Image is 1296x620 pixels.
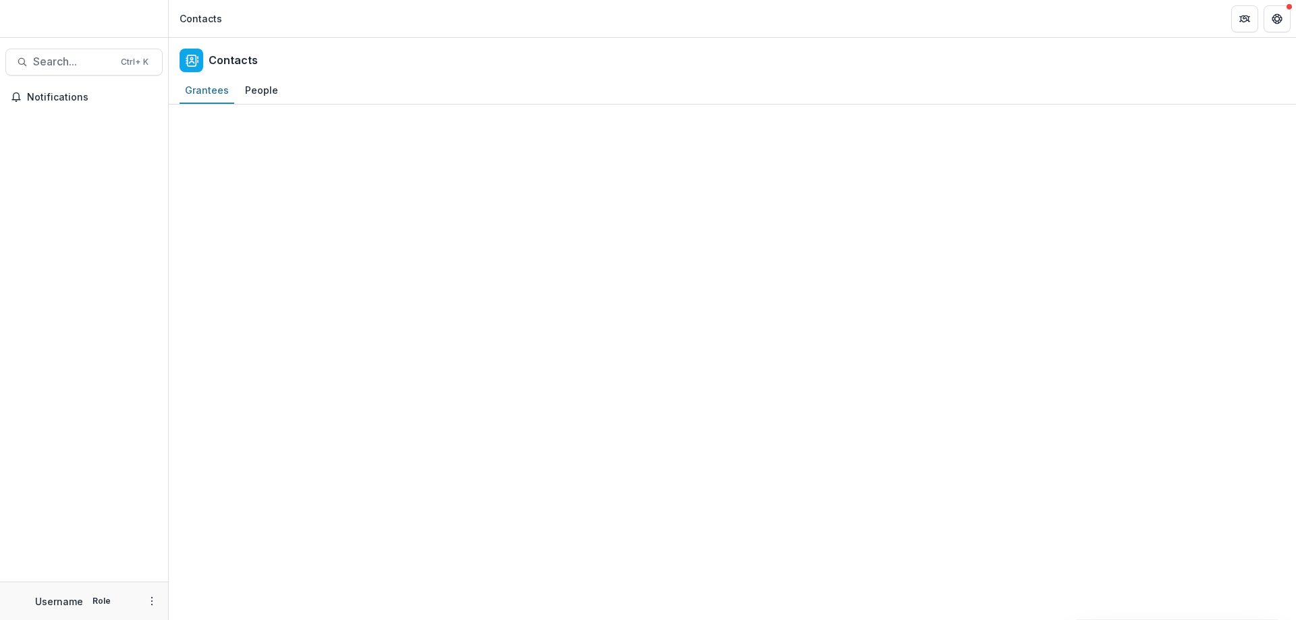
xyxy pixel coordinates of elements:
[240,78,283,104] a: People
[144,593,160,609] button: More
[27,92,157,103] span: Notifications
[5,86,163,108] button: Notifications
[118,55,151,69] div: Ctrl + K
[88,595,115,607] p: Role
[1264,5,1291,32] button: Get Help
[180,11,222,26] div: Contacts
[180,78,234,104] a: Grantees
[180,80,234,100] div: Grantees
[35,594,83,609] p: Username
[5,49,163,76] button: Search...
[33,55,113,68] span: Search...
[174,9,227,28] nav: breadcrumb
[240,80,283,100] div: People
[1231,5,1258,32] button: Partners
[209,54,258,67] h2: Contacts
